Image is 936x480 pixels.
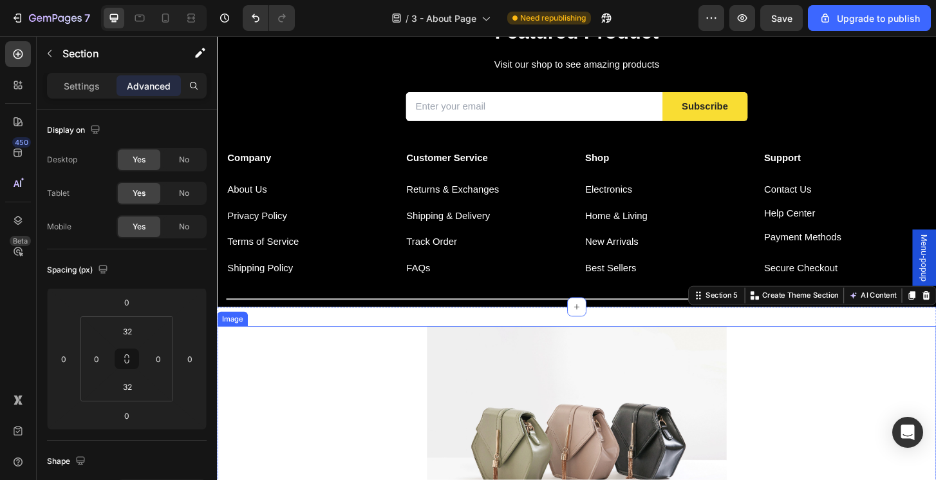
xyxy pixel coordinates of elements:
[62,46,168,61] p: Section
[243,5,295,31] div: Undo/Redo
[406,12,409,25] span: /
[676,271,733,287] button: AI Content
[478,61,570,91] button: Subscribe
[47,262,111,279] div: Spacing (px)
[84,10,90,26] p: 7
[3,298,30,310] div: Image
[585,273,668,285] p: Create Theme Section
[10,236,31,246] div: Beta
[87,349,106,369] input: 0px
[149,349,168,369] input: 0px
[588,157,762,173] p: Contact Us
[395,242,570,258] p: Best Sellers
[47,221,71,233] div: Mobile
[520,12,586,24] span: Need republishing
[180,349,200,369] input: 0
[114,406,140,425] input: 0
[47,154,77,166] div: Desktop
[115,377,140,396] input: 2xl
[395,124,570,139] p: Shop
[11,242,185,258] p: Shipping Policy
[11,124,185,139] p: Company
[115,322,140,341] input: 2xl
[54,349,73,369] input: 0
[64,79,100,93] p: Settings
[11,157,185,173] p: About Us
[133,154,145,166] span: Yes
[114,293,140,312] input: 0
[203,157,378,173] p: Returns & Exchanges
[204,23,568,39] p: Visit our shop to see amazing products
[11,186,185,201] p: Privacy Policy
[179,154,189,166] span: No
[47,187,70,199] div: Tablet
[411,12,476,25] span: 3 - About Page
[12,137,31,148] div: 450
[892,417,923,448] div: Open Intercom Messenger
[47,453,88,470] div: Shape
[588,124,762,139] p: Support
[47,122,103,139] div: Display on
[5,5,96,31] button: 7
[203,242,378,258] p: FAQs
[588,242,762,258] p: Secure Checkout
[395,214,570,229] p: New Arrivals
[760,5,803,31] button: Save
[179,221,189,233] span: No
[133,221,145,233] span: Yes
[179,187,189,199] span: No
[217,36,936,480] iframe: Design area
[499,68,548,84] div: Subscribe
[588,209,762,224] p: Payment Methods
[203,61,478,91] input: Enter your email
[753,213,766,264] span: Menu-popup
[127,79,171,93] p: Advanced
[11,214,185,229] p: Terms of Service
[203,124,378,139] p: Customer Service
[808,5,931,31] button: Upgrade to publish
[771,13,792,24] span: Save
[819,12,920,25] div: Upgrade to publish
[395,186,570,201] p: Home & Living
[588,183,762,198] p: Help Center
[203,214,378,229] p: Track Order
[395,157,570,173] p: Electronics
[203,186,378,201] p: Shipping & Delivery
[133,187,145,199] span: Yes
[522,273,561,285] div: Section 5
